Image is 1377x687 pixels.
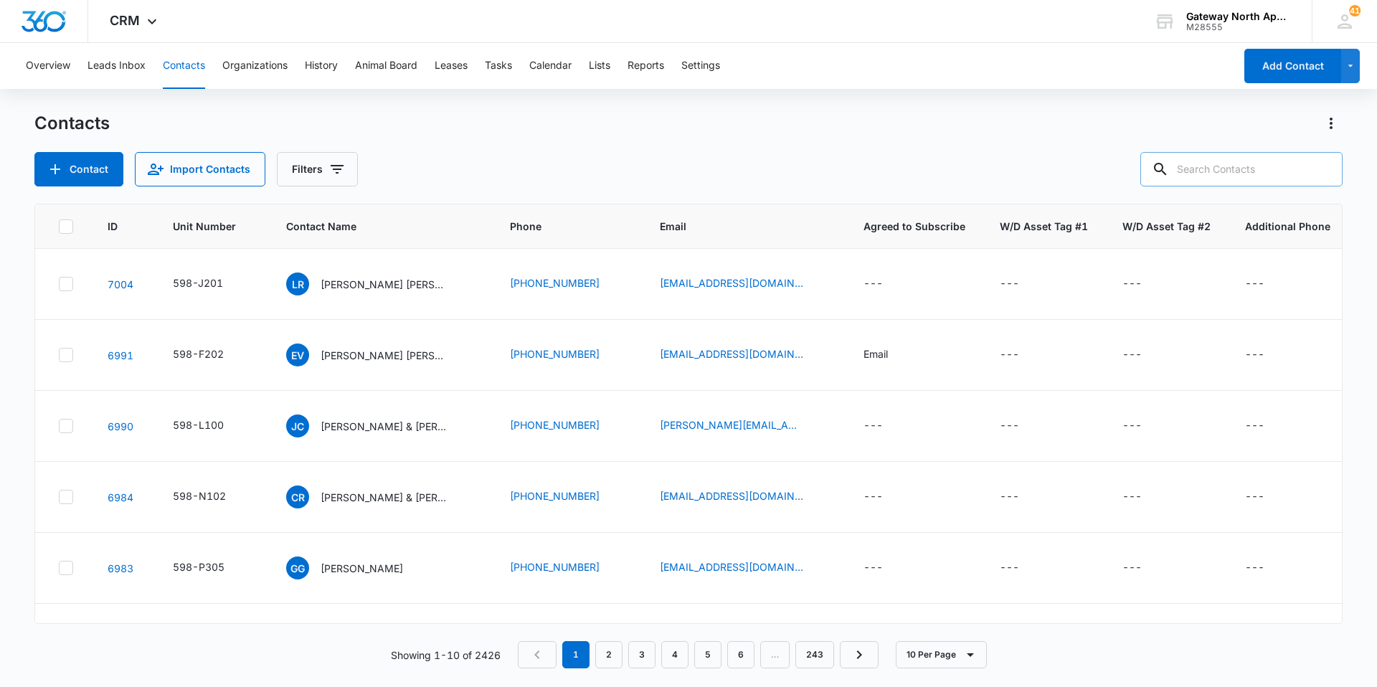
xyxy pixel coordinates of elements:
[286,414,475,437] div: Contact Name - Jerron Cox & Daniela Carolina Sanchez Salinas - Select to Edit Field
[1000,417,1045,435] div: W/D Asset Tag #1 - - Select to Edit Field
[510,346,625,364] div: Phone - (720) 234-3197 - Select to Edit Field
[510,488,625,506] div: Phone - (720) 561-9648 - Select to Edit Field
[1320,112,1343,135] button: Actions
[863,559,883,577] div: ---
[510,559,625,577] div: Phone - (303) 834-5308 - Select to Edit Field
[510,417,600,432] a: [PHONE_NUMBER]
[34,152,123,186] button: Add Contact
[1000,488,1045,506] div: W/D Asset Tag #1 - - Select to Edit Field
[510,488,600,503] a: [PHONE_NUMBER]
[173,275,223,290] div: 598-J201
[108,349,133,361] a: Navigate to contact details page for Erika Vibiana Garcia
[108,420,133,432] a: Navigate to contact details page for Jerron Cox & Daniela Carolina Sanchez Salinas
[108,562,133,574] a: Navigate to contact details page for Griselda Galvan
[173,488,252,506] div: Unit Number - 598-N102 - Select to Edit Field
[1122,346,1168,364] div: W/D Asset Tag #2 - - Select to Edit Field
[108,491,133,503] a: Navigate to contact details page for Cameron Ryan & Kimberly Dale
[1245,417,1264,435] div: ---
[510,219,605,234] span: Phone
[1122,559,1142,577] div: ---
[1000,346,1019,364] div: ---
[286,485,475,508] div: Contact Name - Cameron Ryan & Kimberly Dale - Select to Edit Field
[1122,488,1142,506] div: ---
[286,556,429,579] div: Contact Name - Griselda Galvan - Select to Edit Field
[1245,346,1264,364] div: ---
[1245,488,1290,506] div: Additional Phone - - Select to Edit Field
[510,346,600,361] a: [PHONE_NUMBER]
[321,561,403,576] p: [PERSON_NAME]
[163,43,205,89] button: Contacts
[660,488,803,503] a: [EMAIL_ADDRESS][DOMAIN_NAME]
[863,559,909,577] div: Agreed to Subscribe - - Select to Edit Field
[1000,346,1045,364] div: W/D Asset Tag #1 - - Select to Edit Field
[321,419,450,434] p: [PERSON_NAME] & [PERSON_NAME] [PERSON_NAME] [PERSON_NAME]
[321,490,450,505] p: [PERSON_NAME] & [PERSON_NAME]
[1122,275,1142,293] div: ---
[1122,275,1168,293] div: W/D Asset Tag #2 - - Select to Edit Field
[1000,219,1088,234] span: W/D Asset Tag #1
[305,43,338,89] button: History
[529,43,572,89] button: Calendar
[840,641,879,668] a: Next Page
[1186,22,1291,32] div: account id
[863,346,914,364] div: Agreed to Subscribe - Email - Select to Edit Field
[286,273,309,295] span: LR
[661,641,688,668] a: Page 4
[286,273,475,295] div: Contact Name - Luis Rueben Cortes Ramirez & Edith Urquizo - Select to Edit Field
[1186,11,1291,22] div: account name
[863,219,965,234] span: Agreed to Subscribe
[286,343,475,366] div: Contact Name - Erika Vibiana Garcia - Select to Edit Field
[222,43,288,89] button: Organizations
[1122,559,1168,577] div: W/D Asset Tag #2 - - Select to Edit Field
[34,113,110,134] h1: Contacts
[1122,346,1142,364] div: ---
[660,346,829,364] div: Email - vibiana04@icloud.com - Select to Edit Field
[1245,417,1290,435] div: Additional Phone - - Select to Edit Field
[510,559,600,574] a: [PHONE_NUMBER]
[286,219,455,234] span: Contact Name
[863,488,883,506] div: ---
[1122,417,1168,435] div: W/D Asset Tag #2 - - Select to Edit Field
[1122,219,1211,234] span: W/D Asset Tag #2
[1245,559,1264,577] div: ---
[321,348,450,363] p: [PERSON_NAME] [PERSON_NAME]
[518,641,879,668] nav: Pagination
[173,417,224,432] div: 598-L100
[896,641,987,668] button: 10 Per Page
[1245,346,1290,364] div: Additional Phone - - Select to Edit Field
[863,417,909,435] div: Agreed to Subscribe - - Select to Edit Field
[795,641,834,668] a: Page 243
[135,152,265,186] button: Import Contacts
[863,417,883,435] div: ---
[108,278,133,290] a: Navigate to contact details page for Luis Rueben Cortes Ramirez & Edith Urquizo
[1000,559,1045,577] div: W/D Asset Tag #1 - - Select to Edit Field
[1000,559,1019,577] div: ---
[1000,417,1019,435] div: ---
[628,43,664,89] button: Reports
[321,277,450,292] p: [PERSON_NAME] [PERSON_NAME] & [PERSON_NAME]
[173,417,250,435] div: Unit Number - 598-L100 - Select to Edit Field
[1000,275,1045,293] div: W/D Asset Tag #1 - - Select to Edit Field
[1245,275,1264,293] div: ---
[173,275,249,293] div: Unit Number - 598-J201 - Select to Edit Field
[485,43,512,89] button: Tasks
[1000,488,1019,506] div: ---
[1245,275,1290,293] div: Additional Phone - - Select to Edit Field
[1244,49,1341,83] button: Add Contact
[286,556,309,579] span: GG
[1122,417,1142,435] div: ---
[1349,5,1361,16] div: notifications count
[660,417,829,435] div: Email - jerron.cox@gmail.com - Select to Edit Field
[173,346,224,361] div: 598-F202
[660,559,803,574] a: [EMAIL_ADDRESS][DOMAIN_NAME]
[694,641,721,668] a: Page 5
[355,43,417,89] button: Animal Board
[277,152,358,186] button: Filters
[87,43,146,89] button: Leads Inbox
[510,417,625,435] div: Phone - (319) 936-3493 - Select to Edit Field
[510,275,625,293] div: Phone - (720) 421-9709 - Select to Edit Field
[863,275,883,293] div: ---
[660,488,829,506] div: Email - k.d227@icloud.com - Select to Edit Field
[863,346,888,361] div: Email
[660,559,829,577] div: Email - galvgris1@gmail.com - Select to Edit Field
